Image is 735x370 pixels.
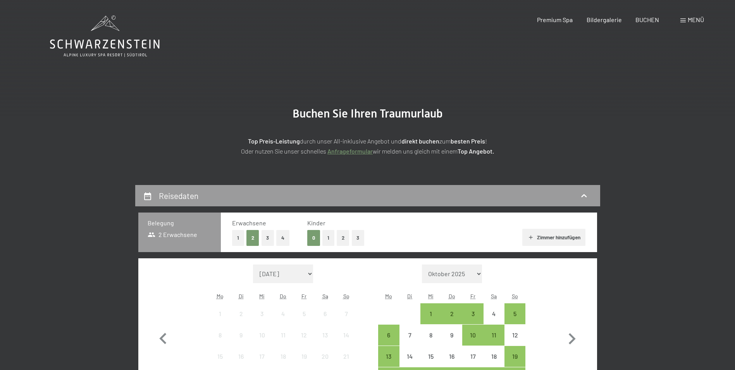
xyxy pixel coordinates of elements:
div: Anreise nicht möglich [251,303,272,324]
div: Wed Oct 08 2025 [420,325,441,346]
abbr: Freitag [470,293,475,299]
abbr: Montag [217,293,224,299]
div: Anreise nicht möglich [399,325,420,346]
div: 11 [484,332,504,351]
div: Thu Sep 18 2025 [273,346,294,367]
div: Fri Oct 10 2025 [462,325,483,346]
div: 9 [442,332,461,351]
div: Anreise nicht möglich [336,346,356,367]
a: Bildergalerie [587,16,622,23]
div: 9 [231,332,251,351]
button: 4 [276,230,289,246]
span: 2 Erwachsene [148,230,198,239]
div: Fri Sep 05 2025 [294,303,315,324]
div: 3 [463,311,482,330]
div: Fri Oct 17 2025 [462,346,483,367]
abbr: Dienstag [407,293,412,299]
div: Mon Oct 13 2025 [378,346,399,367]
a: Anfrageformular [327,147,373,155]
div: Thu Oct 02 2025 [441,303,462,324]
div: 14 [336,332,356,351]
div: 10 [252,332,272,351]
div: Anreise möglich [462,303,483,324]
div: Anreise nicht möglich [251,325,272,346]
div: 11 [274,332,293,351]
div: Wed Sep 03 2025 [251,303,272,324]
div: Sat Oct 18 2025 [484,346,504,367]
div: Anreise nicht möglich [336,325,356,346]
span: Buchen Sie Ihren Traumurlaub [293,107,443,120]
div: 5 [505,311,525,330]
div: Thu Oct 16 2025 [441,346,462,367]
h3: Belegung [148,219,212,227]
span: Kinder [307,219,325,226]
div: 5 [294,311,314,330]
div: Anreise möglich [420,303,441,324]
div: Anreise nicht möglich [231,303,251,324]
div: Anreise möglich [504,303,525,324]
div: Sat Sep 20 2025 [315,346,336,367]
div: 8 [210,332,230,351]
button: 1 [232,230,244,246]
div: Mon Sep 01 2025 [210,303,231,324]
span: Erwachsene [232,219,266,226]
div: Anreise nicht möglich [399,346,420,367]
div: Sat Sep 13 2025 [315,325,336,346]
div: 2 [231,311,251,330]
div: Anreise nicht möglich [273,325,294,346]
div: Anreise nicht möglich [336,303,356,324]
div: Anreise nicht möglich [484,346,504,367]
div: Anreise möglich [441,303,462,324]
div: Mon Oct 06 2025 [378,325,399,346]
div: Anreise nicht möglich [441,346,462,367]
div: Mon Sep 08 2025 [210,325,231,346]
div: Sun Oct 19 2025 [504,346,525,367]
button: Zimmer hinzufügen [522,229,585,246]
p: durch unser All-inklusive Angebot und zum ! Oder nutzen Sie unser schnelles wir melden uns gleich... [174,136,561,156]
abbr: Sonntag [512,293,518,299]
div: Anreise nicht möglich [294,346,315,367]
abbr: Mittwoch [428,293,434,299]
div: Anreise nicht möglich [462,346,483,367]
div: Thu Sep 04 2025 [273,303,294,324]
button: 3 [352,230,365,246]
div: Sun Sep 07 2025 [336,303,356,324]
div: Thu Oct 09 2025 [441,325,462,346]
div: 4 [484,311,504,330]
div: Anreise nicht möglich [420,325,441,346]
button: 1 [322,230,334,246]
div: Fri Sep 12 2025 [294,325,315,346]
div: 7 [336,311,356,330]
div: Mon Sep 15 2025 [210,346,231,367]
div: Wed Sep 10 2025 [251,325,272,346]
div: Anreise nicht möglich [484,303,504,324]
div: Sat Oct 04 2025 [484,303,504,324]
span: Premium Spa [537,16,573,23]
div: Anreise nicht möglich [294,325,315,346]
div: Sun Sep 14 2025 [336,325,356,346]
div: Anreise nicht möglich [315,346,336,367]
div: Anreise nicht möglich [294,303,315,324]
div: Wed Sep 17 2025 [251,346,272,367]
abbr: Samstag [322,293,328,299]
div: Tue Oct 14 2025 [399,346,420,367]
div: 4 [274,311,293,330]
a: BUCHEN [635,16,659,23]
button: 0 [307,230,320,246]
button: 2 [337,230,349,246]
div: Wed Oct 15 2025 [420,346,441,367]
abbr: Donnerstag [280,293,286,299]
div: Sat Sep 06 2025 [315,303,336,324]
button: 2 [246,230,259,246]
div: Anreise nicht möglich [251,346,272,367]
abbr: Sonntag [343,293,349,299]
div: Anreise möglich [462,325,483,346]
div: Anreise möglich [484,325,504,346]
strong: Top Preis-Leistung [248,137,300,145]
div: Anreise nicht möglich [420,346,441,367]
div: Tue Sep 16 2025 [231,346,251,367]
div: 1 [421,311,441,330]
div: Sun Oct 05 2025 [504,303,525,324]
